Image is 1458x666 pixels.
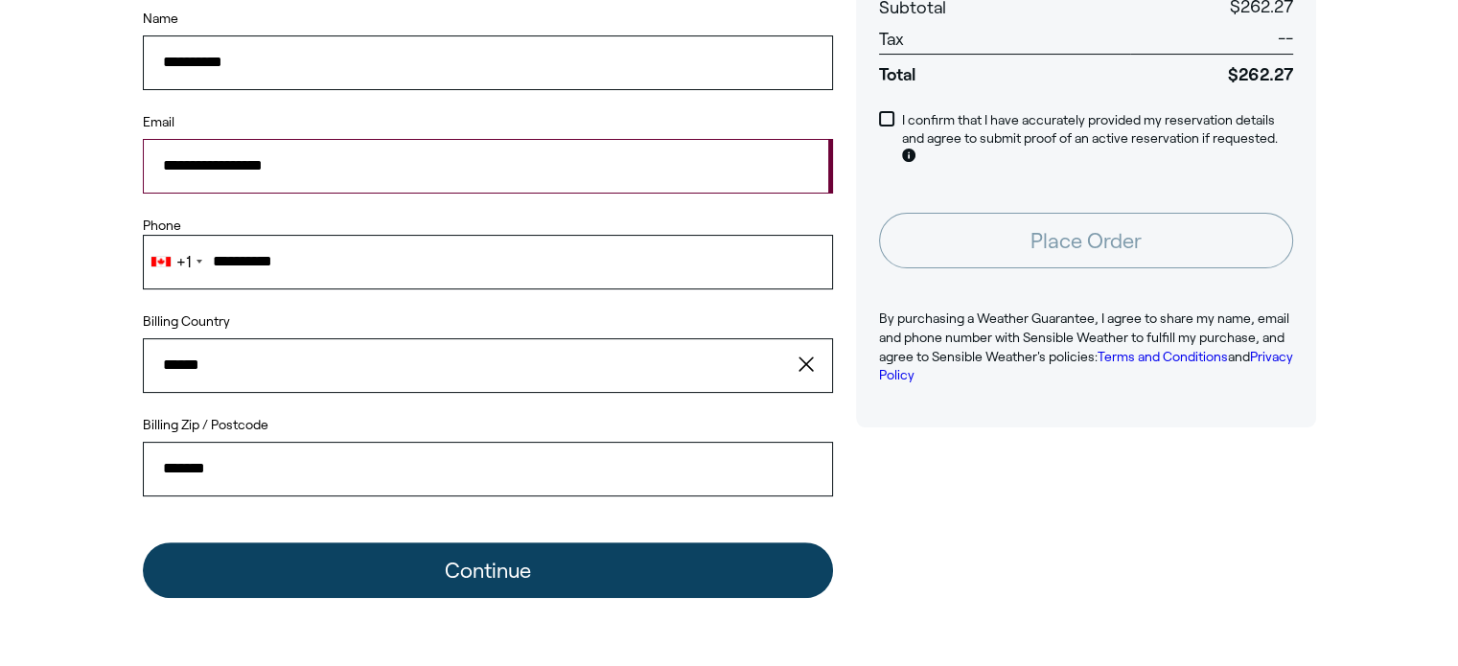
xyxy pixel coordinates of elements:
span: Total [879,54,1130,86]
div: +1 [176,254,191,270]
a: Terms and Conditions [1098,349,1228,364]
label: Billing Country [143,312,230,332]
iframe: Customer reviews powered by Trustpilot [856,458,1316,592]
div: Telephone country code [144,236,208,287]
label: Phone [143,217,833,236]
label: Billing Zip / Postcode [143,416,833,435]
label: Email [143,113,833,132]
button: Continue [143,542,833,598]
span: $262.27 [1130,54,1293,86]
span: Tax [879,30,904,49]
span: -- [1278,29,1293,48]
button: Place Order [879,213,1293,268]
button: clear value [793,338,833,392]
p: By purchasing a Weather Guarantee, I agree to share my name, email and phone number with Sensible... [879,310,1293,384]
label: Name [143,10,833,29]
p: I confirm that I have accurately provided my reservation details and agree to submit proof of an ... [902,111,1293,168]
